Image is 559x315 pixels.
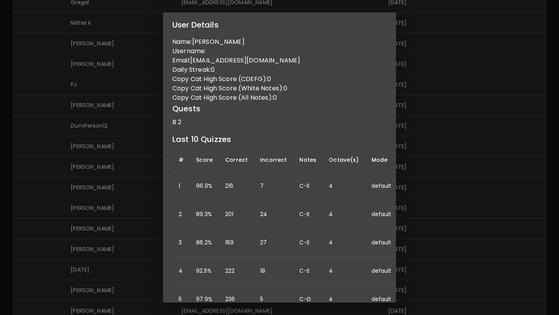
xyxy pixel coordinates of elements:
td: C-E [293,228,323,257]
td: C-E [293,200,323,228]
p: B 2 [172,118,387,127]
td: 92.5% [190,257,219,285]
td: C-D [293,285,323,313]
td: 236 [219,285,254,313]
td: 96.9% [190,172,219,200]
td: 27 [254,228,293,257]
p: Email: [EMAIL_ADDRESS][DOMAIN_NAME] [172,56,387,65]
th: Octave(s) [323,148,365,172]
td: 4 [323,257,365,285]
p: Copy Cat High Score (White Notes): 0 [172,84,387,93]
td: 89.3% [190,200,219,228]
p: Name: [PERSON_NAME] [172,37,387,47]
th: Incorrect [254,148,293,172]
th: Notes [293,148,323,172]
td: 216 [219,172,254,200]
td: 5 [254,285,293,313]
td: 2 [172,200,190,228]
td: default [365,172,398,200]
td: 4 [323,228,365,257]
td: default [365,257,398,285]
td: 1 [172,172,190,200]
h2: User Details [163,12,396,37]
td: 86.2% [190,228,219,257]
p: Username: [172,47,387,56]
h6: Quests [172,102,387,115]
td: 3 [172,228,190,257]
td: 5 [172,285,190,313]
td: C-E [293,257,323,285]
th: Correct [219,148,254,172]
th: # [172,148,190,172]
td: 169 [219,228,254,257]
td: 4 [323,285,365,313]
td: default [365,200,398,228]
td: default [365,228,398,257]
td: 7 [254,172,293,200]
td: default [365,285,398,313]
td: 4 [323,172,365,200]
td: C-E [293,172,323,200]
th: Score [190,148,219,172]
p: Copy Cat High Score (CDEFG): 0 [172,74,387,84]
td: 4 [323,200,365,228]
p: Copy Cat High Score (All Notes): 0 [172,93,387,102]
td: 201 [219,200,254,228]
th: Mode [365,148,398,172]
td: 97.9% [190,285,219,313]
h6: Last 10 Quizzes [172,133,387,145]
td: 24 [254,200,293,228]
td: 18 [254,257,293,285]
td: 222 [219,257,254,285]
td: 4 [172,257,190,285]
p: Daily Streak: 0 [172,65,387,74]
